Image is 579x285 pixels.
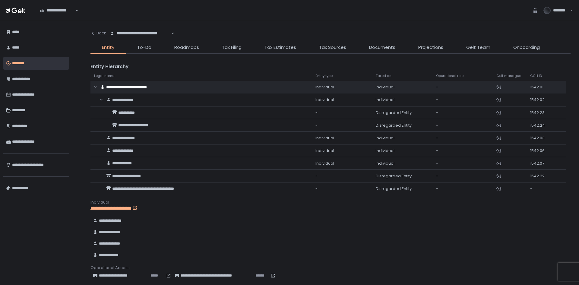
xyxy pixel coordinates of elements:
[436,97,489,103] div: -
[530,74,542,78] span: CCH ID
[376,135,429,141] div: Individual
[530,110,551,116] div: 1542.23
[530,97,551,103] div: 1542.02
[376,148,429,154] div: Individual
[376,84,429,90] div: Individual
[315,110,369,116] div: -
[376,186,429,192] div: Disregarded Entity
[94,74,114,78] span: Legal name
[530,148,551,154] div: 1542.06
[466,44,490,51] span: Gelt Team
[315,123,369,128] div: -
[376,123,429,128] div: Disregarded Entity
[315,135,369,141] div: Individual
[315,148,369,154] div: Individual
[315,74,333,78] span: Entity type
[174,44,199,51] span: Roadmaps
[436,110,489,116] div: -
[530,135,551,141] div: 1542.03
[436,84,489,90] div: -
[315,84,369,90] div: Individual
[513,44,540,51] span: Onboarding
[315,161,369,166] div: Individual
[315,97,369,103] div: Individual
[90,265,571,271] div: Operational Access
[376,173,429,179] div: Disregarded Entity
[530,186,551,192] div: -
[74,8,75,14] input: Search for option
[137,44,151,51] span: To-Do
[106,27,174,40] div: Search for option
[170,30,171,36] input: Search for option
[102,44,114,51] span: Entity
[264,44,296,51] span: Tax Estimates
[530,173,551,179] div: 1542.22
[315,186,369,192] div: -
[222,44,242,51] span: Tax Filing
[90,27,106,39] button: Back
[90,30,106,36] div: Back
[376,110,429,116] div: Disregarded Entity
[376,161,429,166] div: Individual
[530,161,551,166] div: 1542.07
[90,63,571,70] div: Entity Hierarchy
[36,4,78,17] div: Search for option
[436,123,489,128] div: -
[436,173,489,179] div: -
[436,74,464,78] span: Operational role
[376,74,391,78] span: Taxed as
[436,135,489,141] div: -
[436,148,489,154] div: -
[496,74,521,78] span: Gelt managed
[376,97,429,103] div: Individual
[369,44,395,51] span: Documents
[436,186,489,192] div: -
[315,173,369,179] div: -
[530,84,551,90] div: 1542.01
[418,44,443,51] span: Projections
[90,200,571,205] div: Individual
[530,123,551,128] div: 1542.24
[319,44,346,51] span: Tax Sources
[436,161,489,166] div: -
